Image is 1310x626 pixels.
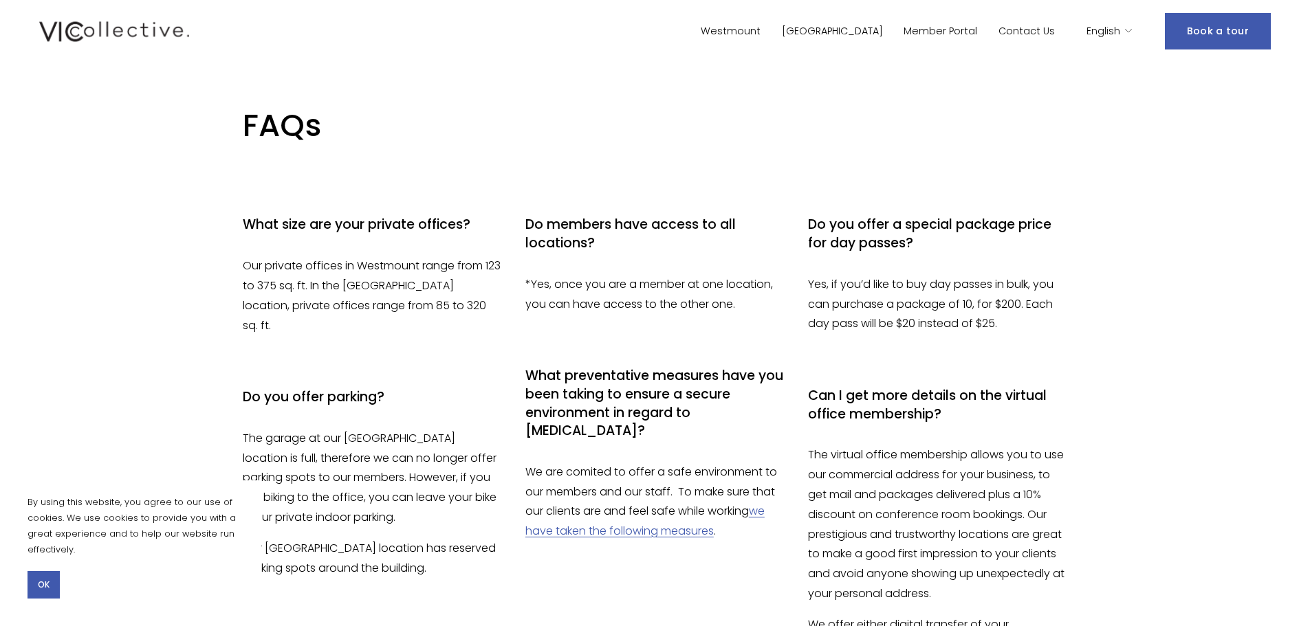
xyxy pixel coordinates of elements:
h4: Do members have access to all locations? [525,216,785,252]
a: [GEOGRAPHIC_DATA] [782,21,883,41]
p: *Yes, once you are a member at one location, you can have access to the other one. [525,275,785,315]
p: We are comited to offer a safe environment to our members and our staff. To make sure that our cl... [525,462,785,541]
p: Our private offices in Westmount range from 123 to 375 sq. ft. In the [GEOGRAPHIC_DATA] location,... [243,256,502,335]
a: Member Portal [904,21,977,41]
h4: Do you offer a special package price for day passes? [808,216,1067,252]
h4: Can I get more details on the virtual office membership? [808,387,1067,423]
img: Vic Collective [39,19,189,45]
div: language picker [1087,21,1133,41]
h4: What size are your private offices? [243,216,502,234]
p: Our [GEOGRAPHIC_DATA] location has reserved parking spots around the building. [243,539,502,579]
p: The garage at our [GEOGRAPHIC_DATA] location is full, therefore we can no longer offer parking sp... [243,429,502,528]
span: English [1087,23,1120,41]
button: OK [28,571,60,599]
span: OK [38,579,50,591]
a: Westmount [701,21,761,41]
p: The virtual office membership allows you to use our commercial address for your business, to get ... [808,445,1067,603]
a: Book a tour [1165,13,1271,49]
p: By using this website, you agree to our use of cookies. We use cookies to provide you with a grea... [28,494,248,557]
h4: Do you offer parking? [243,388,502,407]
p: Yes, if you’d like to buy day passes in bulk, you can purchase a package of 10, for $200. Each da... [808,275,1067,334]
h2: FAQs [243,106,1068,146]
section: Cookie banner [14,480,261,612]
a: Contact Us [998,21,1055,41]
h4: What preventative measures have you been taking to ensure a secure environment in regard to [MEDI... [525,367,785,440]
